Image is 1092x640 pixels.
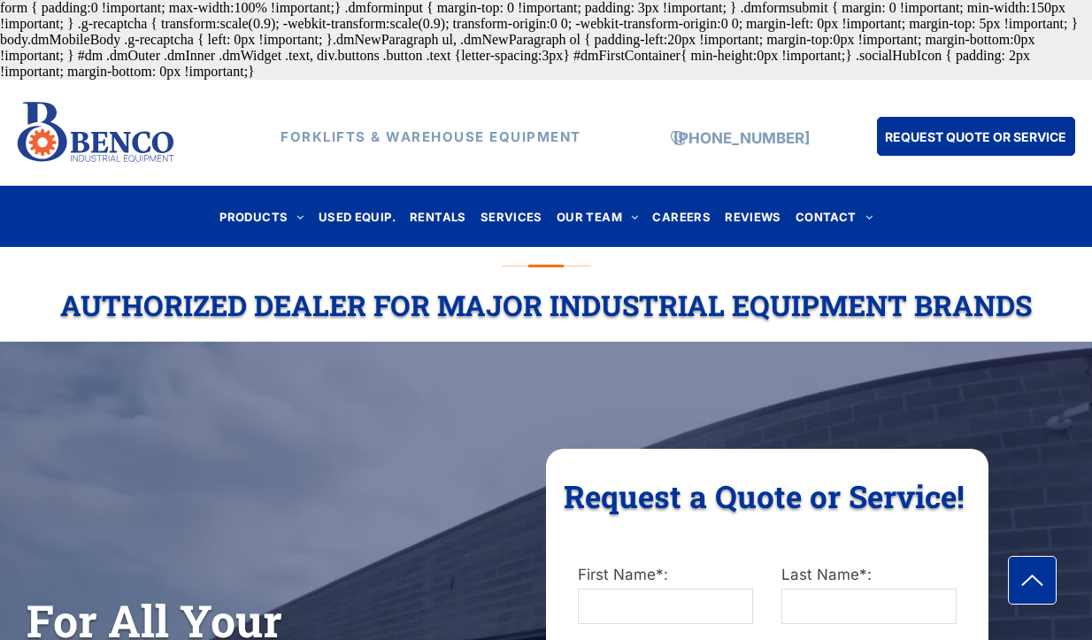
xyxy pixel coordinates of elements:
[60,286,1032,324] span: Authorized Dealer For Major Industrial Equipment Brands
[877,117,1075,156] a: REQUEST QUOTE OR SERVICE
[781,564,957,587] label: Last Name*:
[281,128,581,145] strong: FORKLIFTS & WAREHOUSE EQUIPMENT
[403,204,473,228] a: RENTALS
[564,475,965,516] span: Request a Quote or Service!
[473,204,550,228] a: SERVICES
[788,204,880,228] a: CONTACT
[212,204,311,228] a: PRODUCTS
[645,204,718,228] a: CAREERS
[885,120,1066,153] span: REQUEST QUOTE OR SERVICE
[550,204,646,228] a: OUR TEAM
[718,204,788,228] a: REVIEWS
[578,564,753,587] label: First Name*:
[311,204,403,228] a: USED EQUIP.
[673,129,810,147] a: [PHONE_NUMBER]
